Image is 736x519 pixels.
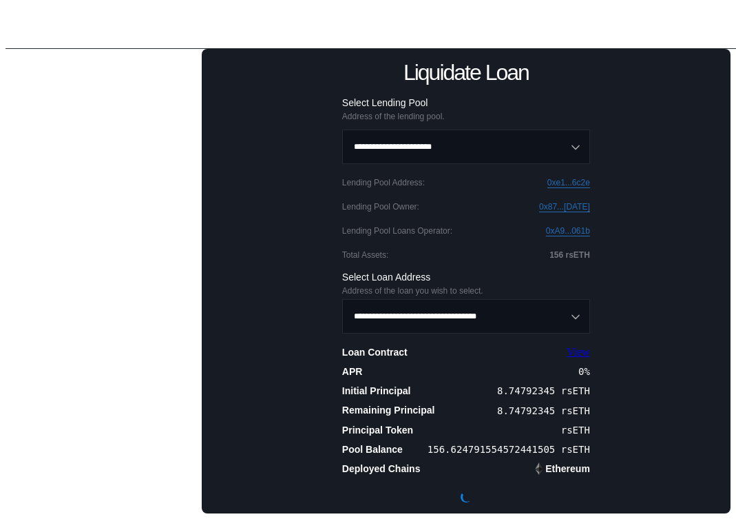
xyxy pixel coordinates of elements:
div: Set Loan Fees [33,272,178,289]
div: Subaccounts [24,338,88,351]
div: Call Loan [33,294,178,310]
div: Select Loan Address [342,271,590,283]
div: Lending Pool Loans Operator : [342,226,452,236]
div: Collateral [24,451,71,464]
div: Fund Loan [33,107,178,123]
div: Initial Principal [342,385,411,397]
div: Deploy Loan [33,85,178,102]
div: Remaining Principal [342,404,435,416]
div: Update Processing Hour and Issuance Limits [33,183,178,212]
div: APR [342,365,363,378]
div: 8.74792345 rsETH [497,405,590,416]
div: 8.74792345 rsETH [497,385,590,396]
a: 0x87...[DATE] [539,202,590,212]
button: Open menu [342,299,590,334]
div: Ethereum [545,462,590,475]
a: 0xA9...061b [546,226,590,236]
div: Deployed Chains [342,462,421,475]
div: Withdraw to Lender [19,380,198,399]
a: 0xe1...6c2e [547,178,590,188]
div: Accept Loan Principal [33,128,178,145]
img: Ethereum [533,462,545,475]
div: Lending Pool Address : [342,178,425,187]
div: 156 rsETH [549,250,590,260]
div: rsETH [561,425,590,436]
div: Select Lending Pool [342,96,590,109]
div: Lending Pools [24,66,94,79]
div: 0 % [578,366,590,377]
div: Pool Balance [342,443,403,456]
img: pending [461,491,472,502]
div: Loans [24,361,54,374]
div: Total Assets : [342,250,388,260]
div: Admin Page [17,8,123,34]
div: Principal Token [342,424,413,436]
div: Set Loan Fees [19,425,198,445]
div: Set Withdrawal [19,403,198,422]
a: View [567,346,590,358]
div: 156.624791554572441505 rsETH [428,444,590,455]
div: Balance Collateral [24,474,114,487]
div: Address of the lending pool. [342,112,590,121]
div: Pause Deposits and Withdrawals [33,217,178,246]
div: Lending Pool Owner : [342,202,419,212]
div: Loan Contract [342,346,408,358]
div: Liquidate Loan [403,60,529,85]
div: Address of the loan you wish to select. [342,286,590,296]
div: Change Loan APR [33,251,178,267]
div: Set Loans Deployer and Operator [33,150,178,179]
button: Open menu [342,130,590,164]
div: Liquidate Loan [33,315,178,332]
